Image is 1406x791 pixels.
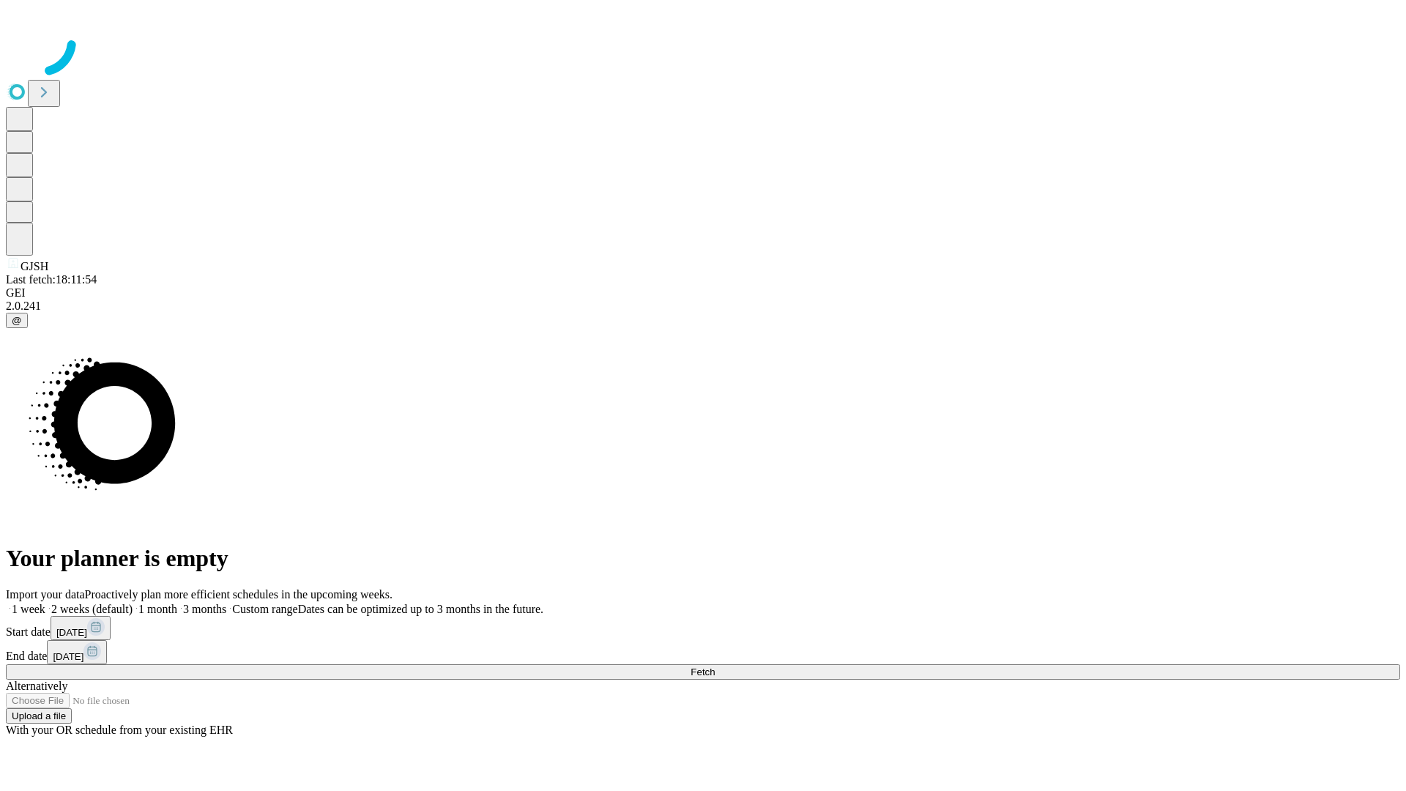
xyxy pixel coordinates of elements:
[138,603,177,615] span: 1 month
[6,664,1400,680] button: Fetch
[53,651,83,662] span: [DATE]
[691,666,715,677] span: Fetch
[51,616,111,640] button: [DATE]
[56,627,87,638] span: [DATE]
[47,640,107,664] button: [DATE]
[12,315,22,326] span: @
[298,603,543,615] span: Dates can be optimized up to 3 months in the future.
[6,708,72,724] button: Upload a file
[6,640,1400,664] div: End date
[6,313,28,328] button: @
[6,273,97,286] span: Last fetch: 18:11:54
[6,724,233,736] span: With your OR schedule from your existing EHR
[6,286,1400,300] div: GEI
[6,616,1400,640] div: Start date
[51,603,133,615] span: 2 weeks (default)
[232,603,297,615] span: Custom range
[85,588,393,601] span: Proactively plan more efficient schedules in the upcoming weeks.
[12,603,45,615] span: 1 week
[6,680,67,692] span: Alternatively
[6,300,1400,313] div: 2.0.241
[21,260,48,272] span: GJSH
[6,588,85,601] span: Import your data
[6,545,1400,572] h1: Your planner is empty
[183,603,226,615] span: 3 months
